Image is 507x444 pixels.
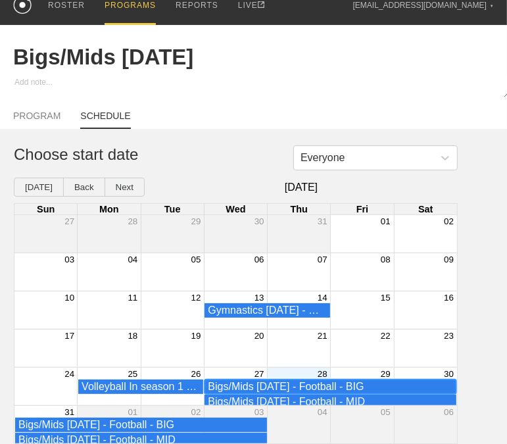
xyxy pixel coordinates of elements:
button: 02 [444,216,454,226]
button: 16 [444,293,454,303]
button: 14 [318,293,327,303]
button: 09 [444,255,454,264]
button: 18 [128,331,137,341]
span: Thu [291,204,308,214]
button: 15 [381,293,391,303]
button: 31 [318,216,327,226]
iframe: Chat Widget [441,381,507,444]
div: Bigs/Mids Tuesday - Football - BIG [208,381,453,393]
button: 24 [64,369,74,379]
div: Bigs/Mids Tuesday - Football - MID [208,396,453,408]
button: 05 [191,255,201,264]
button: 19 [191,331,201,341]
div: Month View [14,203,458,444]
a: PROGRAM [13,111,60,128]
button: 04 [318,407,327,417]
div: ▼ [490,2,494,10]
button: 13 [254,293,264,303]
button: 11 [128,293,137,303]
span: [DATE] [145,182,458,193]
span: Wed [226,204,245,214]
button: 05 [381,407,391,417]
a: SCHEDULE [80,111,130,129]
button: 27 [254,369,264,379]
div: Bigs/Mids Tuesday - Football - BIG [18,419,264,431]
button: Next [105,178,145,197]
button: 23 [444,331,454,341]
button: 07 [318,255,327,264]
button: 03 [64,255,74,264]
button: 30 [444,369,454,379]
button: 27 [64,216,74,226]
span: Mon [99,204,119,214]
button: 22 [381,331,391,341]
span: Fri [356,204,368,214]
h1: Choose start date [14,145,444,164]
button: [DATE] [14,178,64,197]
button: 04 [128,255,137,264]
button: 21 [318,331,327,341]
button: Back [63,178,105,197]
span: Sat [418,204,433,214]
button: 02 [191,407,201,417]
button: 03 [254,407,264,417]
button: 29 [381,369,391,379]
button: 12 [191,293,201,303]
div: Gymnastics Wednesday - Gymnastics - Gymnasts [208,305,326,316]
button: 28 [318,369,327,379]
button: 26 [191,369,201,379]
span: Sun [37,204,55,214]
div: Volleyball In season 1 - Volleyball - Players [82,381,200,393]
button: 30 [254,216,264,226]
button: 28 [128,216,137,226]
button: 01 [381,216,391,226]
div: Everyone [301,152,345,164]
button: 08 [381,255,391,264]
button: 31 [64,407,74,417]
button: 17 [64,331,74,341]
span: Tue [164,204,181,214]
button: 06 [254,255,264,264]
button: 10 [64,293,74,303]
button: 20 [254,331,264,341]
button: 01 [128,407,137,417]
button: 29 [191,216,201,226]
button: 25 [128,369,137,379]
